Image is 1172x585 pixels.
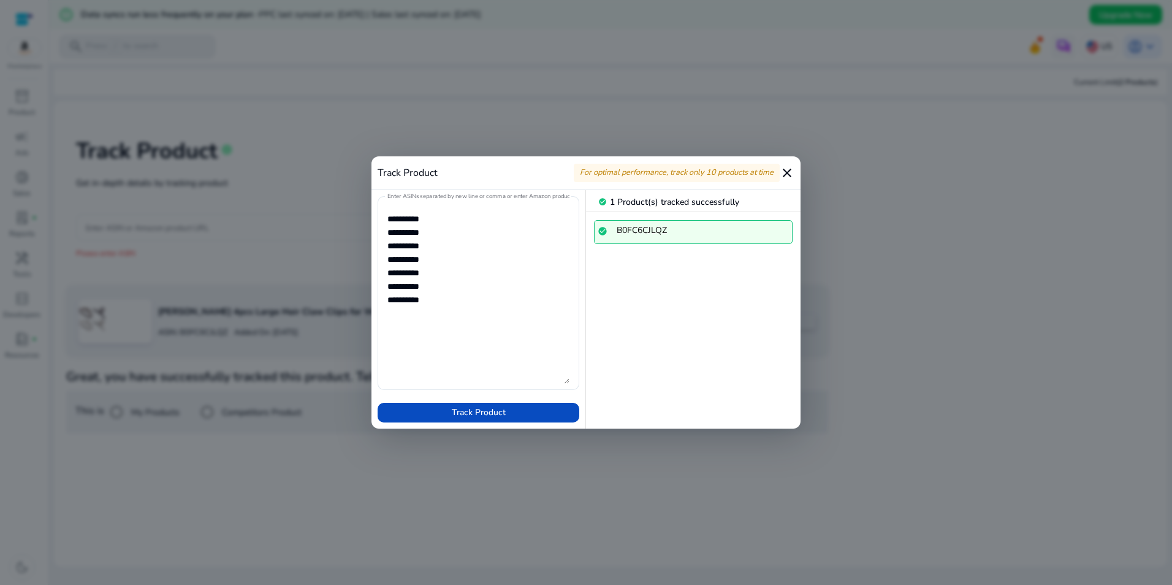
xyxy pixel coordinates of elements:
span: 1 Product(s) tracked successfully [610,196,739,208]
mat-icon: check_circle [598,196,607,208]
div: B0FC6CJLQZ [617,224,789,237]
h4: Track Product [378,167,438,179]
span: For optimal performance, track only 10 products at time [580,167,774,178]
button: Track Product [378,403,579,422]
mat-icon: check_circle [598,224,607,239]
mat-label: Enter ASINs separated by new line or comma or enter Amazon product page URL [387,192,599,201]
mat-icon: close [780,166,794,180]
span: Track Product [452,406,506,419]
